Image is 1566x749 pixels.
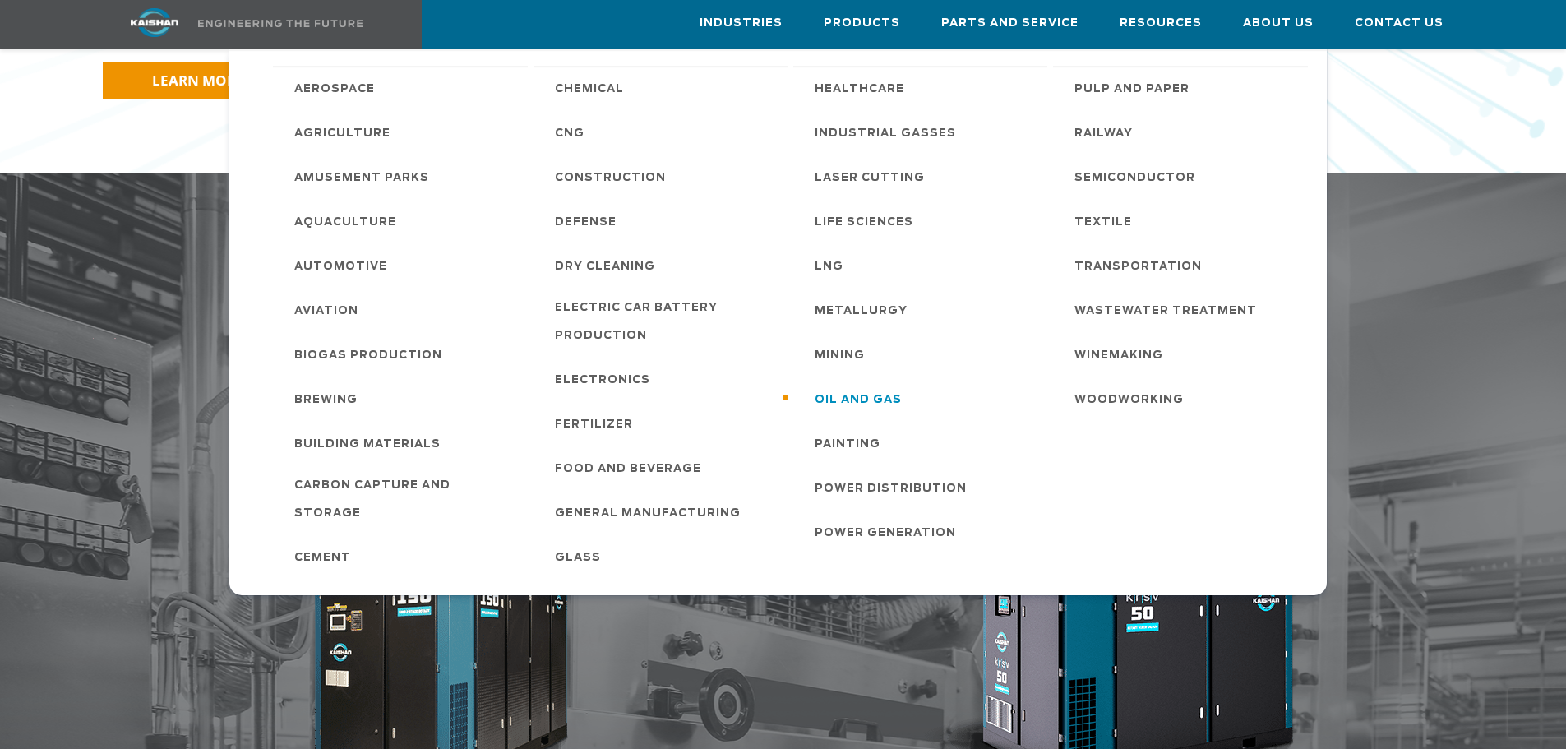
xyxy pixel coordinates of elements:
a: Aquaculture [278,199,528,243]
span: Dry Cleaning [555,253,655,281]
a: Electronics [538,357,788,401]
span: Glass [555,544,601,572]
a: Parts and Service [941,1,1079,45]
a: Electric Car Battery Production [538,288,788,357]
a: Chemical [538,66,788,110]
a: Defense [538,199,788,243]
span: Aviation [294,298,358,326]
a: Glass [538,534,788,579]
h1: Kaishan systems [103,339,1464,477]
span: LEARN MORE [152,71,244,90]
span: Textile [1074,209,1132,237]
a: About Us [1243,1,1314,45]
a: General Manufacturing [538,490,788,534]
a: Cement [278,534,528,579]
span: Transportation [1074,253,1202,281]
span: Brewing [294,386,358,414]
a: Agriculture [278,110,528,155]
span: Semiconductor [1074,164,1195,192]
a: Wastewater Treatment [1058,288,1308,332]
span: Power Generation [815,520,956,548]
span: Amusement Parks [294,164,429,192]
span: Building Materials [294,431,441,459]
span: Mining [815,342,865,370]
span: Aerospace [294,76,375,104]
a: Winemaking [1058,332,1308,377]
a: Painting [798,421,1048,465]
a: Life Sciences [798,199,1048,243]
span: Healthcare [815,76,904,104]
a: Industries [700,1,783,45]
a: Mining [798,332,1048,377]
a: Automotive [278,243,528,288]
span: Biogas Production [294,342,442,370]
span: Industrial Gasses [815,120,956,148]
a: Products [824,1,900,45]
a: CNG [538,110,788,155]
a: Aerospace [278,66,528,110]
a: LNG [798,243,1048,288]
span: Chemical [555,76,624,104]
a: Healthcare [798,66,1048,110]
a: Semiconductor [1058,155,1308,199]
span: Aquaculture [294,209,396,237]
span: Life Sciences [815,209,913,237]
a: Resources [1120,1,1202,45]
span: General Manufacturing [555,500,741,528]
span: Pulp and Paper [1074,76,1190,104]
span: Agriculture [294,120,390,148]
a: Oil and Gas [798,377,1048,421]
a: Contact Us [1355,1,1444,45]
a: Laser Cutting [798,155,1048,199]
span: Painting [815,431,880,459]
span: Metallurgy [815,298,908,326]
a: Construction [538,155,788,199]
a: Woodworking [1058,377,1308,421]
span: Winemaking [1074,342,1163,370]
span: Products [824,14,900,33]
span: Laser Cutting [815,164,925,192]
span: Construction [555,164,666,192]
a: Metallurgy [798,288,1048,332]
img: kaishan logo [93,8,216,37]
img: Engineering the future [198,20,363,27]
a: Fertilizer [538,401,788,446]
a: Brewing [278,377,528,421]
a: Power Distribution [798,465,1048,510]
span: About Us [1243,14,1314,33]
a: Biogas Production [278,332,528,377]
span: Oil and Gas [815,386,902,414]
a: Building Materials [278,421,528,465]
a: Industrial Gasses [798,110,1048,155]
span: Resources [1120,14,1202,33]
span: Automotive [294,253,387,281]
span: Electronics [555,367,650,395]
span: Industries [700,14,783,33]
span: CNG [555,120,584,148]
a: Power Generation [798,510,1048,554]
span: Electric Car Battery Production [555,294,772,350]
span: Contact Us [1355,14,1444,33]
a: Aviation [278,288,528,332]
span: Defense [555,209,617,237]
span: Power Distribution [815,475,967,503]
a: Amusement Parks [278,155,528,199]
span: Parts and Service [941,14,1079,33]
a: Textile [1058,199,1308,243]
span: Railway [1074,120,1133,148]
a: LEARN MORE [103,62,307,99]
a: Railway [1058,110,1308,155]
span: Fertilizer [555,411,633,439]
span: Wastewater Treatment [1074,298,1257,326]
a: Pulp and Paper [1058,66,1308,110]
span: Cement [294,544,351,572]
span: Carbon Capture and Storage [294,472,511,528]
a: Transportation [1058,243,1308,288]
a: Dry Cleaning [538,243,788,288]
span: Woodworking [1074,386,1184,414]
span: LNG [815,253,843,281]
span: Food and Beverage [555,455,701,483]
a: Food and Beverage [538,446,788,490]
a: Carbon Capture and Storage [278,465,528,534]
